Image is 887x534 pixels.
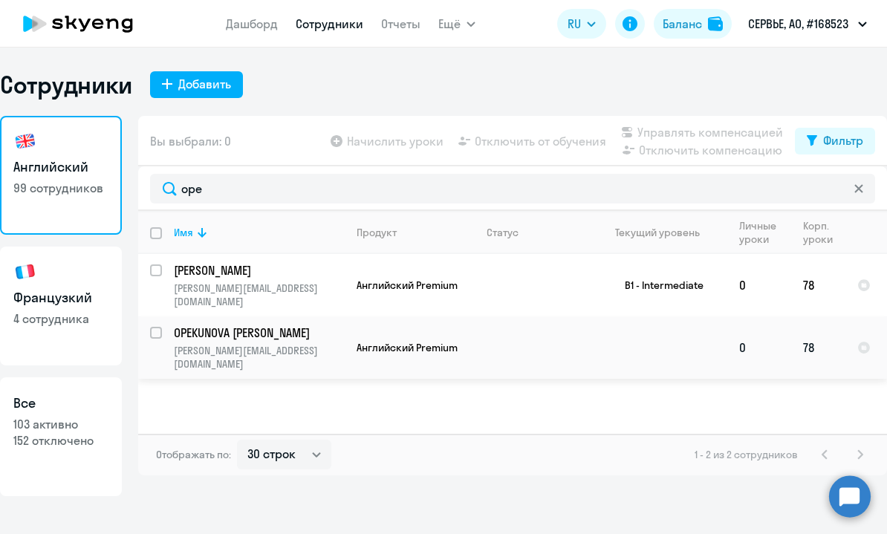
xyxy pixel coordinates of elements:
[13,129,37,153] img: english
[795,128,875,154] button: Фильтр
[13,260,37,284] img: french
[568,15,581,33] span: RU
[663,15,702,33] div: Баланс
[357,226,397,239] div: Продукт
[823,131,863,149] div: Фильтр
[803,219,845,246] div: Корп. уроки
[791,316,845,379] td: 78
[357,279,458,292] span: Английский Premium
[174,325,344,341] a: OPEKUNOVA [PERSON_NAME]
[150,132,231,150] span: Вы выбрали: 0
[156,448,231,461] span: Отображать по:
[357,226,474,239] div: Продукт
[357,341,458,354] span: Английский Premium
[741,6,874,42] button: СЕРВЬЕ, АО, #168523
[13,310,108,327] p: 4 сотрудника
[695,448,798,461] span: 1 - 2 из 2 сотрудников
[739,219,790,246] div: Личные уроки
[615,226,700,239] div: Текущий уровень
[601,226,727,239] div: Текущий уровень
[487,226,588,239] div: Статус
[174,325,342,341] p: OPEKUNOVA [PERSON_NAME]
[654,9,732,39] button: Балансbalance
[381,16,420,31] a: Отчеты
[150,174,875,203] input: Поиск по имени, email, продукту или статусу
[174,344,344,371] p: [PERSON_NAME][EMAIL_ADDRESS][DOMAIN_NAME]
[803,219,835,246] div: Корп. уроки
[557,9,606,39] button: RU
[13,394,108,413] h3: Все
[13,180,108,196] p: 99 сотрудников
[727,254,791,316] td: 0
[727,316,791,379] td: 0
[438,15,461,33] span: Ещё
[174,262,342,279] p: [PERSON_NAME]
[708,16,723,31] img: balance
[178,75,231,93] div: Добавить
[13,288,108,307] h3: Французкий
[226,16,278,31] a: Дашборд
[174,226,193,239] div: Имя
[174,226,344,239] div: Имя
[296,16,363,31] a: Сотрудники
[13,432,108,449] p: 152 отключено
[174,262,344,279] a: [PERSON_NAME]
[791,254,845,316] td: 78
[13,416,108,432] p: 103 активно
[13,157,108,177] h3: Английский
[438,9,475,39] button: Ещё
[589,254,727,316] td: B1 - Intermediate
[174,281,344,308] p: [PERSON_NAME][EMAIL_ADDRESS][DOMAIN_NAME]
[748,15,848,33] p: СЕРВЬЕ, АО, #168523
[150,71,243,98] button: Добавить
[739,219,781,246] div: Личные уроки
[487,226,519,239] div: Статус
